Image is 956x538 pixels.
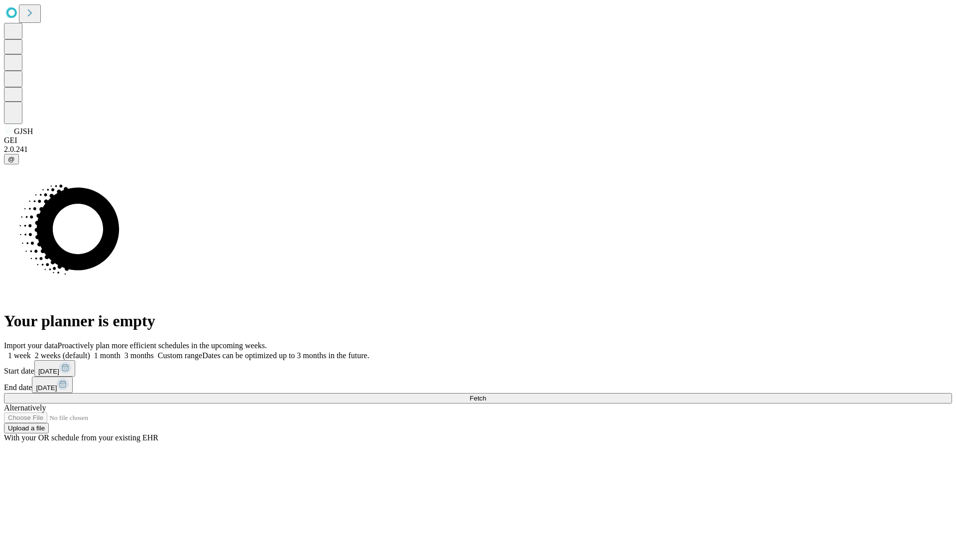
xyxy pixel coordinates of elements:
span: Custom range [158,351,202,360]
button: Upload a file [4,423,49,433]
span: 1 week [8,351,31,360]
span: 1 month [94,351,120,360]
span: With your OR schedule from your existing EHR [4,433,158,442]
button: @ [4,154,19,164]
span: Dates can be optimized up to 3 months in the future. [202,351,369,360]
div: GEI [4,136,952,145]
span: [DATE] [36,384,57,392]
span: Alternatively [4,403,46,412]
span: Import your data [4,341,58,350]
span: [DATE] [38,368,59,375]
span: 3 months [124,351,154,360]
button: [DATE] [34,360,75,377]
div: 2.0.241 [4,145,952,154]
div: End date [4,377,952,393]
div: Start date [4,360,952,377]
h1: Your planner is empty [4,312,952,330]
button: [DATE] [32,377,73,393]
span: 2 weeks (default) [35,351,90,360]
span: GJSH [14,127,33,135]
span: @ [8,155,15,163]
button: Fetch [4,393,952,403]
span: Fetch [470,395,486,402]
span: Proactively plan more efficient schedules in the upcoming weeks. [58,341,267,350]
